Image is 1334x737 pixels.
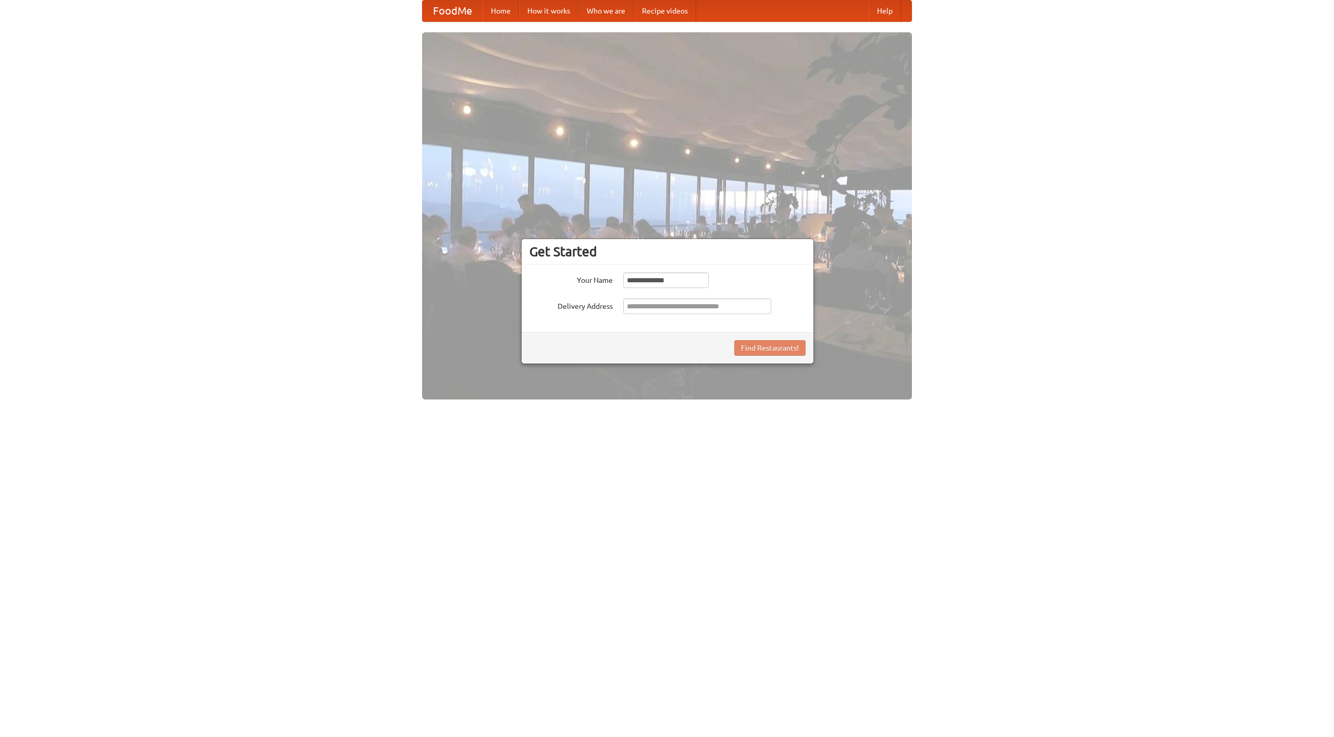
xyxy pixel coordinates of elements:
a: How it works [519,1,578,21]
button: Find Restaurants! [734,340,806,356]
h3: Get Started [529,244,806,259]
a: FoodMe [423,1,483,21]
a: Home [483,1,519,21]
a: Who we are [578,1,634,21]
label: Delivery Address [529,298,613,311]
label: Your Name [529,272,613,285]
a: Recipe videos [634,1,696,21]
a: Help [869,1,901,21]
